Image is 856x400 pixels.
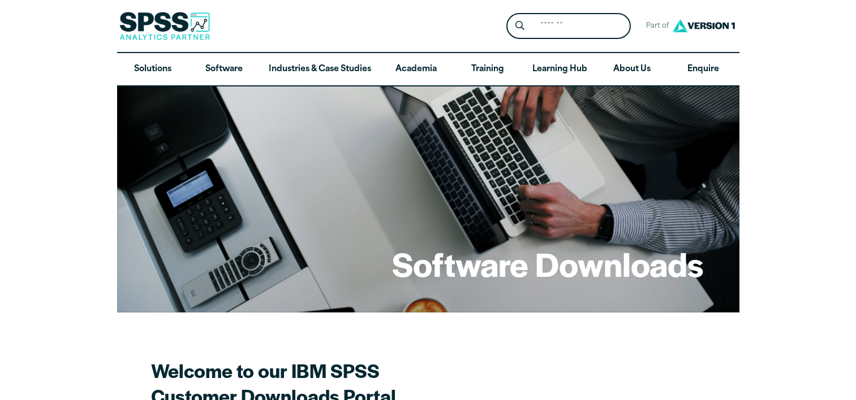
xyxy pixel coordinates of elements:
a: Industries & Case Studies [260,53,380,86]
span: Part of [640,18,670,34]
button: Search magnifying glass icon [509,16,530,37]
form: Site Header Search Form [506,13,631,40]
a: About Us [596,53,668,86]
img: SPSS Analytics Partner [119,12,210,40]
a: Enquire [668,53,739,86]
a: Academia [380,53,451,86]
svg: Search magnifying glass icon [515,21,524,31]
a: Learning Hub [523,53,596,86]
a: Training [451,53,523,86]
nav: Desktop version of site main menu [117,53,739,86]
img: Version1 Logo [670,15,738,36]
h1: Software Downloads [392,242,703,286]
a: Software [188,53,260,86]
a: Solutions [117,53,188,86]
